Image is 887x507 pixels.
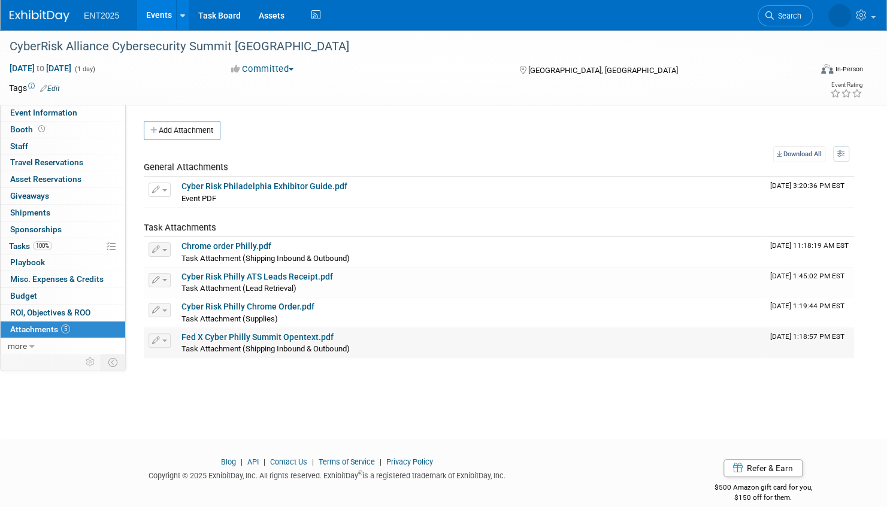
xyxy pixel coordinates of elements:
span: 5 [61,324,70,333]
div: Copyright © 2025 ExhibitDay, Inc. All rights reserved. ExhibitDay is a registered trademark of Ex... [9,467,645,481]
a: Travel Reservations [1,154,125,171]
span: Giveaways [10,191,49,201]
span: ROI, Objectives & ROO [10,308,90,317]
a: Cyber Risk Philly Chrome Order.pdf [181,302,314,311]
span: Asset Reservations [10,174,81,184]
span: Shipments [10,208,50,217]
span: Task Attachment (Lead Retrieval) [181,284,296,293]
span: [GEOGRAPHIC_DATA], [GEOGRAPHIC_DATA] [528,66,677,75]
span: General Attachments [144,162,228,172]
td: Personalize Event Tab Strip [80,354,101,370]
span: Search [774,11,801,20]
span: Booth [10,125,47,134]
a: Cyber Risk Philadelphia Exhibitor Guide.pdf [181,181,347,191]
button: Add Attachment [144,121,220,140]
a: Budget [1,288,125,304]
a: Event Information [1,105,125,121]
div: CyberRisk Alliance Cybersecurity Summit [GEOGRAPHIC_DATA] [5,36,791,57]
span: | [309,457,317,466]
a: Download All [773,146,825,162]
td: Upload Timestamp [765,177,854,207]
span: Upload Timestamp [770,181,844,190]
span: Playbook [10,257,45,267]
span: Upload Timestamp [770,241,849,250]
div: Event Format [735,62,863,80]
span: Event PDF [181,194,216,203]
div: Event Rating [830,82,862,88]
a: Blog [221,457,236,466]
a: API [247,457,259,466]
div: In-Person [835,65,863,74]
span: | [377,457,385,466]
a: Terms of Service [319,457,375,466]
span: ENT2025 [84,11,119,20]
span: | [238,457,246,466]
img: Format-Inperson.png [821,64,833,74]
a: Shipments [1,205,125,221]
span: Sponsorships [10,224,62,234]
span: Task Attachment (Supplies) [181,314,278,323]
span: Travel Reservations [10,157,83,167]
a: Booth [1,122,125,138]
a: Edit [40,84,60,93]
a: Playbook [1,254,125,271]
a: Refer & Earn [723,459,803,477]
a: Attachments5 [1,321,125,338]
a: more [1,338,125,354]
span: Booth not reserved yet [36,125,47,133]
span: Tasks [9,241,52,251]
a: Asset Reservations [1,171,125,187]
a: Fed X Cyber Philly Summit Opentext.pdf [181,332,334,342]
a: Search [758,5,813,26]
a: Contact Us [270,457,307,466]
span: [DATE] [DATE] [9,63,72,74]
a: Misc. Expenses & Credits [1,271,125,287]
td: Toggle Event Tabs [101,354,126,370]
span: Event Information [10,108,77,117]
a: Staff [1,138,125,154]
span: Budget [10,291,37,300]
span: Upload Timestamp [770,302,844,310]
a: Sponsorships [1,221,125,238]
button: Committed [227,63,298,75]
img: Rose Bodin [828,4,851,27]
span: Staff [10,141,28,151]
a: Privacy Policy [386,457,433,466]
a: Giveaways [1,188,125,204]
td: Upload Timestamp [765,328,854,358]
span: | [261,457,268,466]
sup: ® [358,470,362,476]
a: ROI, Objectives & ROO [1,305,125,321]
td: Tags [9,82,60,94]
div: $500 Amazon gift card for you, [663,475,863,502]
div: $150 off for them. [663,493,863,503]
span: Misc. Expenses & Credits [10,274,104,284]
a: Chrome order Philly.pdf [181,241,271,251]
span: (1 day) [74,65,95,73]
a: Cyber Risk Philly ATS Leads Receipt.pdf [181,272,333,281]
span: to [35,63,46,73]
td: Upload Timestamp [765,268,854,297]
a: Tasks100% [1,238,125,254]
span: Attachments [10,324,70,334]
span: Task Attachment (Shipping Inbound & Outbound) [181,254,350,263]
span: Upload Timestamp [770,272,844,280]
span: Task Attachment (Shipping Inbound & Outbound) [181,344,350,353]
td: Upload Timestamp [765,237,854,267]
span: Task Attachments [144,222,216,233]
span: more [8,341,27,351]
td: Upload Timestamp [765,297,854,327]
span: 100% [33,241,52,250]
img: ExhibitDay [10,10,69,22]
span: Upload Timestamp [770,332,844,341]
